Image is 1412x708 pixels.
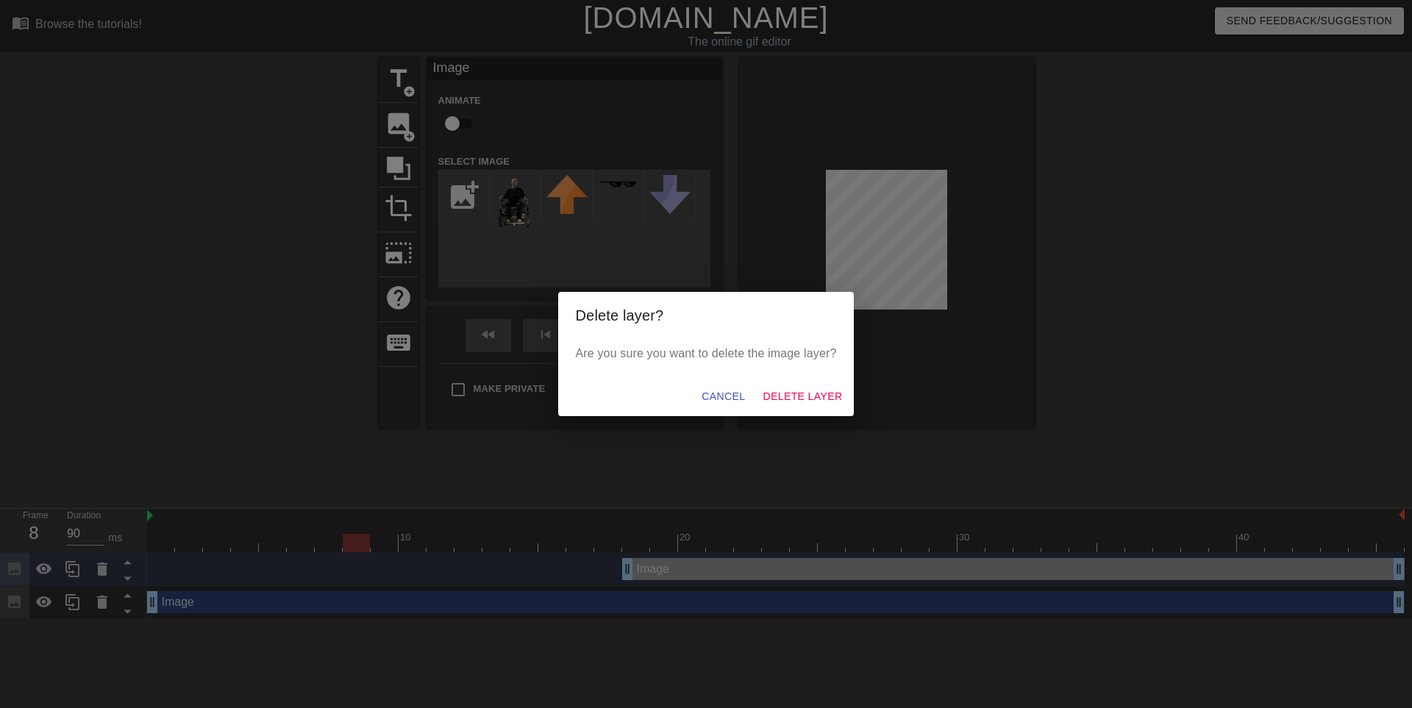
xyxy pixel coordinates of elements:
[696,383,751,410] button: Cancel
[576,304,837,327] h2: Delete layer?
[757,383,848,410] button: Delete Layer
[763,387,842,406] span: Delete Layer
[576,345,837,362] p: Are you sure you want to delete the image layer?
[702,387,745,406] span: Cancel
